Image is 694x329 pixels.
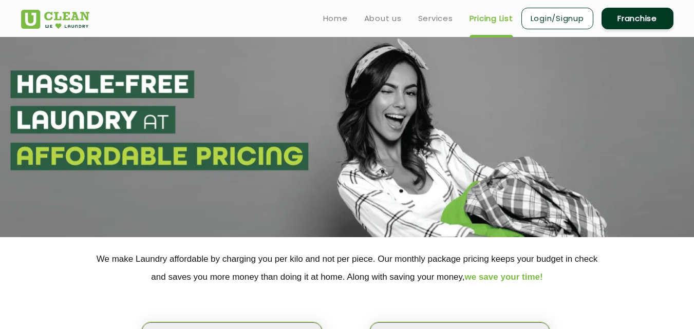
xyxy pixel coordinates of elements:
a: Services [418,12,453,25]
a: Pricing List [470,12,513,25]
img: UClean Laundry and Dry Cleaning [21,10,89,29]
a: Login/Signup [521,8,593,29]
span: we save your time! [465,272,543,282]
a: About us [364,12,402,25]
a: Franchise [602,8,673,29]
p: We make Laundry affordable by charging you per kilo and not per piece. Our monthly package pricin... [21,250,673,286]
a: Home [323,12,348,25]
